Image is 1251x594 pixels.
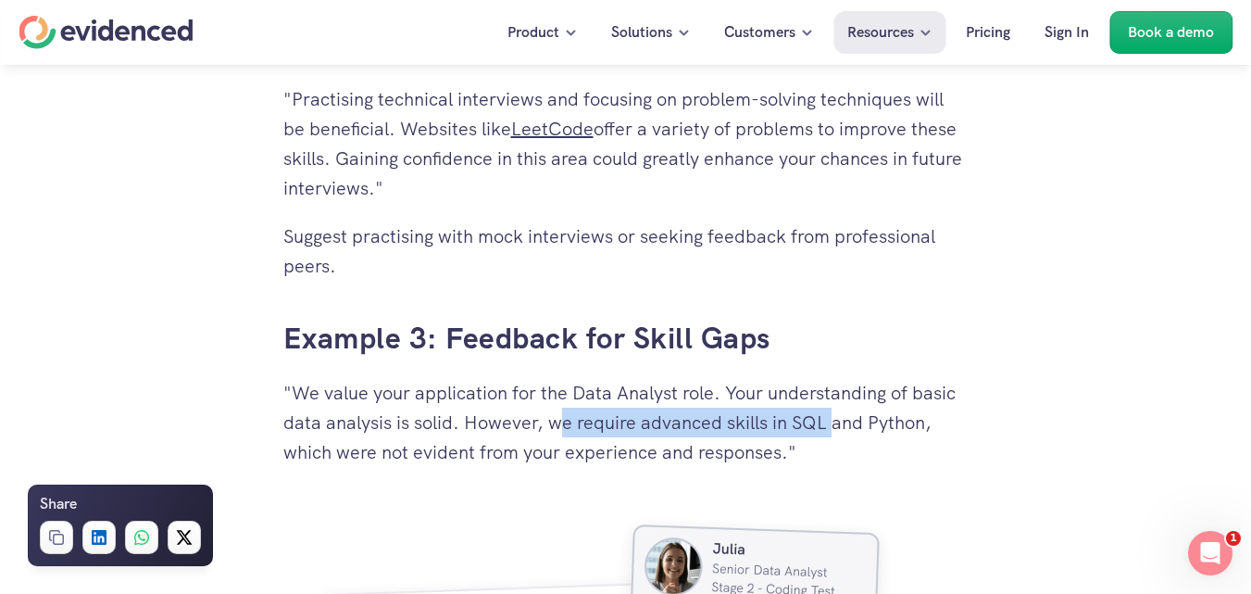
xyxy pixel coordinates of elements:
span: 1 [1226,531,1241,546]
p: "Practising technical interviews and focusing on problem-solving techniques will be beneficial. W... [283,84,969,203]
a: Pricing [952,11,1024,54]
p: Solutions [611,20,672,44]
a: Home [19,16,193,49]
p: Sign In [1045,20,1089,44]
a: Sign In [1031,11,1103,54]
p: "We value your application for the Data Analyst role. Your understanding of basic data analysis i... [283,378,969,467]
p: Customers [724,20,795,44]
p: Pricing [966,20,1010,44]
iframe: Intercom live chat [1188,531,1232,575]
p: Product [507,20,559,44]
a: Book a demo [1109,11,1232,54]
p: Book a demo [1128,20,1214,44]
p: Resources [847,20,914,44]
h6: Share [40,492,77,516]
h3: Example 3: Feedback for Skill Gaps [283,318,969,360]
p: Suggest practising with mock interviews or seeking feedback from professional peers. [283,221,969,281]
